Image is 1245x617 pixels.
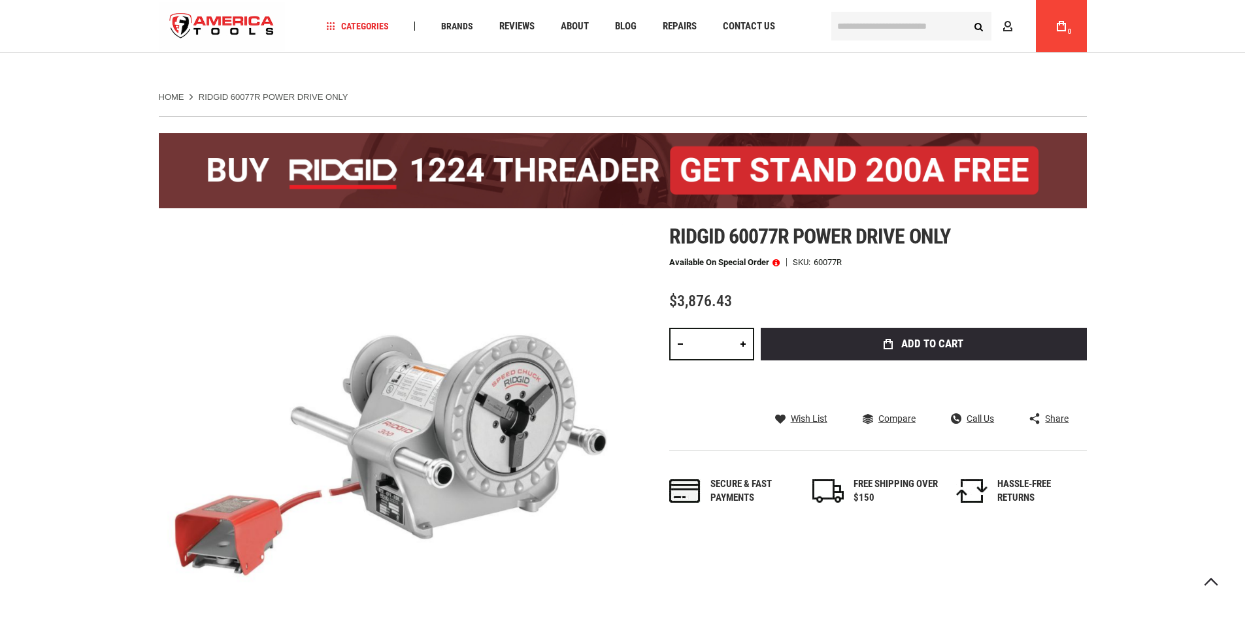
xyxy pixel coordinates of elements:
span: $3,876.43 [669,292,732,310]
a: About [555,18,595,35]
span: Repairs [663,22,697,31]
span: Wish List [791,414,827,423]
div: HASSLE-FREE RETURNS [997,477,1082,505]
a: Repairs [657,18,703,35]
img: America Tools [159,2,286,51]
span: Share [1045,414,1069,423]
img: payments [669,479,701,503]
a: Home [159,91,184,103]
a: Compare [863,413,916,424]
strong: SKU [793,258,814,266]
a: Reviews [493,18,540,35]
a: store logo [159,2,286,51]
span: Blog [615,22,637,31]
a: Categories [320,18,395,35]
button: Add to Cart [761,328,1087,360]
p: Available on Special Order [669,258,780,267]
strong: RIDGID 60077R POWER DRIVE ONLY [199,92,348,102]
span: Ridgid 60077r power drive only [669,224,950,249]
span: Add to Cart [901,338,963,349]
span: Compare [878,414,916,423]
div: FREE SHIPPING OVER $150 [854,477,938,505]
span: About [561,22,589,31]
a: Contact Us [717,18,781,35]
span: Categories [326,22,389,31]
span: Call Us [967,414,994,423]
a: Brands [435,18,479,35]
span: Contact Us [723,22,775,31]
span: 0 [1068,28,1072,35]
button: Search [967,14,991,39]
img: shipping [812,479,844,503]
a: Wish List [775,413,827,424]
a: Call Us [951,413,994,424]
img: returns [956,479,988,503]
a: Blog [609,18,642,35]
div: Secure & fast payments [710,477,795,505]
span: Brands [441,22,473,31]
img: BOGO: Buy the RIDGID® 1224 Threader (26092), get the 92467 200A Stand FREE! [159,133,1087,208]
span: Reviews [499,22,535,31]
div: 60077R [814,258,842,266]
